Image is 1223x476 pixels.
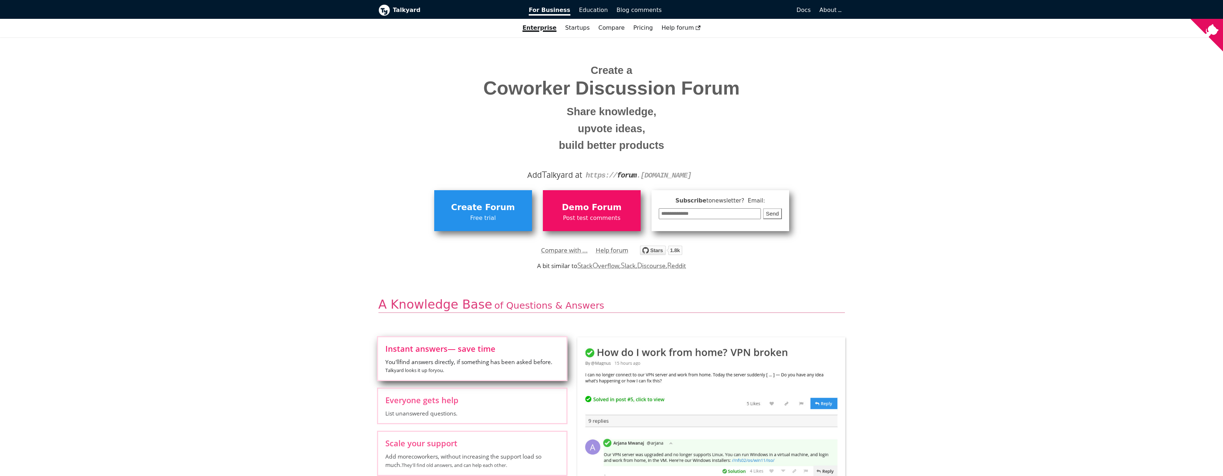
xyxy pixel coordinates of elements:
span: Add more coworkers , without increasing the support load so much. [385,452,559,469]
span: S [621,260,625,270]
div: Add alkyard at [384,169,839,181]
span: Subscribe [659,196,782,205]
span: Instant answers — save time [385,345,559,352]
span: Scale your support [385,439,559,447]
a: Reddit [667,262,686,270]
img: talkyard.svg [640,246,682,255]
img: Talkyard logo [378,4,390,16]
span: Demo Forum [546,201,637,214]
span: Coworker Discussion Forum [384,78,839,99]
small: Share knowledge, [384,103,839,120]
small: Talkyard looks it up for you . [385,367,444,373]
a: Demo ForumPost test comments [543,190,641,231]
span: O [592,260,598,270]
span: Everyone gets help [385,396,559,404]
span: D [637,260,642,270]
a: Enterprise [518,22,561,34]
a: Talkyard logoTalkyard [378,4,519,16]
span: Help forum [662,24,701,31]
strong: forum [617,171,637,180]
a: Compare [598,24,625,31]
a: Education [575,4,612,16]
span: You'll find answers directly, if something has been asked before. [385,358,559,375]
h2: A Knowledge Base [378,297,845,313]
span: S [577,260,581,270]
span: T [542,168,547,181]
b: Talkyard [393,5,519,15]
small: They'll find old answers, and can help each other. [402,462,507,468]
span: Create Forum [438,201,528,214]
small: build better products [384,137,839,154]
a: Pricing [629,22,657,34]
span: For Business [529,7,570,16]
span: Create a [591,64,632,76]
span: List unanswered questions. [385,409,559,417]
a: Docs [666,4,815,16]
a: Compare with ... [541,245,588,256]
small: upvote ideas, [384,120,839,137]
a: Blog comments [612,4,666,16]
a: Create ForumFree trial [434,190,532,231]
a: Slack [621,262,635,270]
span: Education [579,7,608,13]
span: Post test comments [546,213,637,223]
span: to newsletter ? Email: [706,197,765,204]
a: StackOverflow [577,262,620,270]
a: Help forum [596,245,628,256]
a: Help forum [657,22,705,34]
a: Startups [561,22,594,34]
code: https:// . [DOMAIN_NAME] [586,171,691,180]
span: Blog comments [616,7,662,13]
a: About [820,7,841,13]
button: Send [763,208,782,220]
a: For Business [524,4,575,16]
span: R [667,260,672,270]
span: of Questions & Answers [494,300,604,311]
a: Star debiki/talkyard on GitHub [640,247,682,257]
span: Docs [796,7,811,13]
a: Discourse [637,262,666,270]
span: Free trial [438,213,528,223]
